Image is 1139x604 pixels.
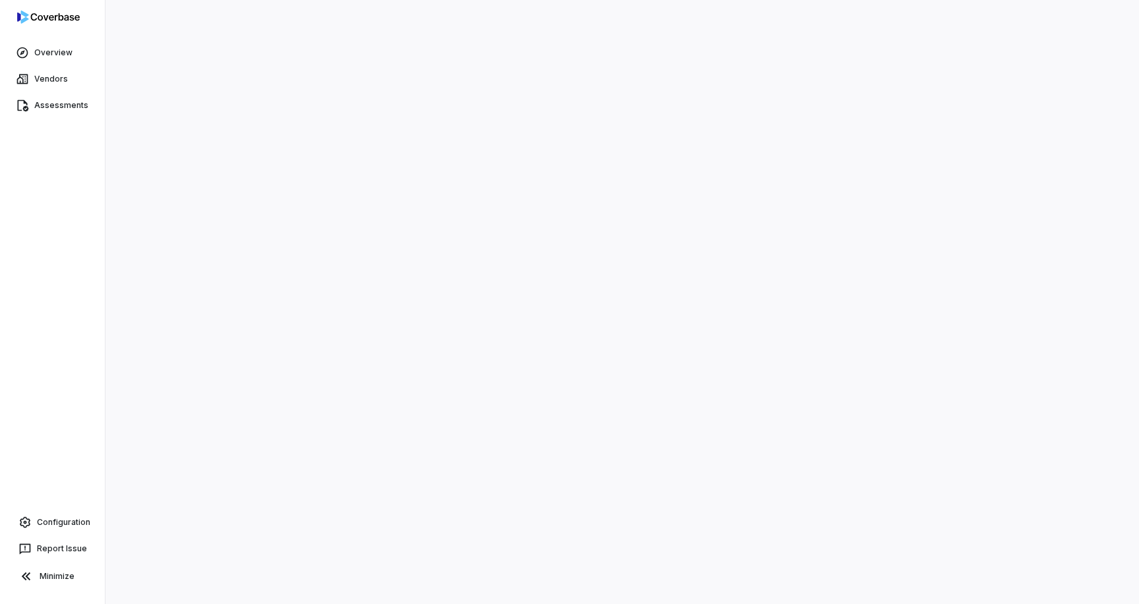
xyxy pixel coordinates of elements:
[5,537,100,561] button: Report Issue
[5,510,100,534] a: Configuration
[3,67,102,91] a: Vendors
[3,94,102,117] a: Assessments
[3,41,102,65] a: Overview
[5,563,100,590] button: Minimize
[17,11,80,24] img: logo-D7KZi-bG.svg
